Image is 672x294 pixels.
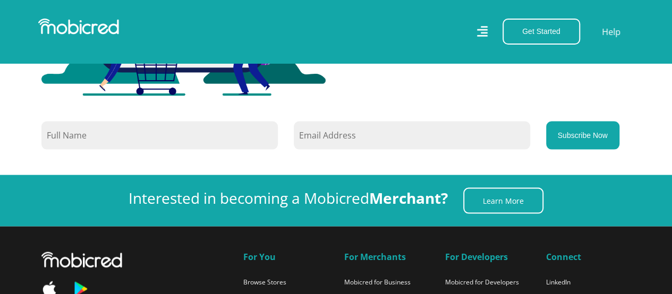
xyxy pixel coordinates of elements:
[344,252,429,262] h5: For Merchants
[41,122,278,150] input: Full Name
[38,19,119,34] img: Mobicred
[41,252,122,268] img: Mobicred
[601,25,621,39] a: Help
[463,188,543,214] a: Learn More
[445,278,519,287] a: Mobicred for Developers
[243,278,286,287] a: Browse Stores
[369,188,448,208] strong: Merchant?
[243,252,328,262] h5: For You
[546,278,571,287] a: LinkedIn
[445,252,530,262] h5: For Developers
[129,189,448,207] h3: Interested in becoming a Mobicred
[546,122,619,150] button: Subscribe Now
[546,252,631,262] h5: Connect
[294,122,530,150] input: Email Address
[344,278,411,287] a: Mobicred for Business
[503,19,580,45] button: Get Started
